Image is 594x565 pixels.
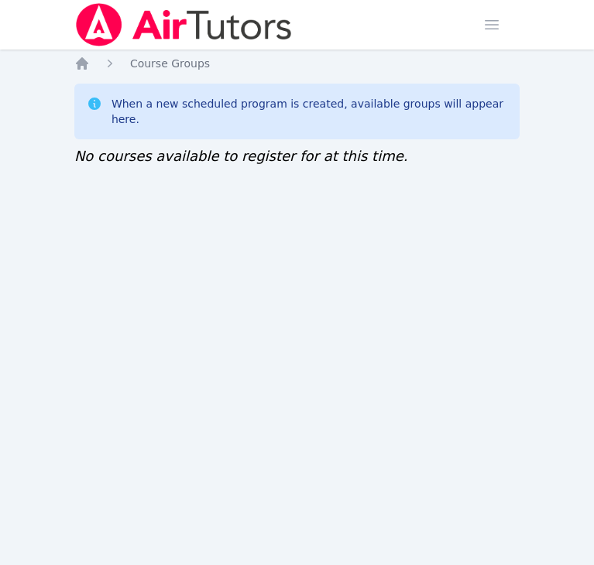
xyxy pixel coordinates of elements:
span: No courses available to register for at this time. [74,148,408,164]
span: Course Groups [130,57,210,70]
a: Course Groups [130,56,210,71]
div: When a new scheduled program is created, available groups will appear here. [112,96,507,127]
nav: Breadcrumb [74,56,520,71]
img: Air Tutors [74,3,294,46]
